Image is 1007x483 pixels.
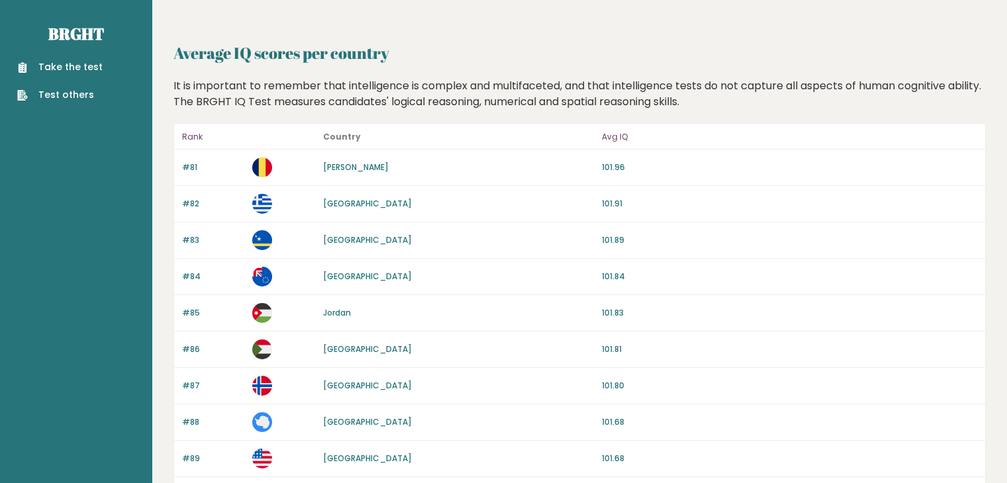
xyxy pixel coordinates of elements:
[252,230,272,250] img: cw.svg
[602,234,977,246] p: 101.89
[602,271,977,283] p: 101.84
[602,198,977,210] p: 101.91
[182,307,244,319] p: #85
[182,343,244,355] p: #86
[602,453,977,464] p: 101.68
[602,307,977,319] p: 101.83
[182,271,244,283] p: #84
[48,23,104,44] a: Brght
[323,131,361,142] b: Country
[173,41,986,65] h2: Average IQ scores per country
[323,161,389,173] a: [PERSON_NAME]
[323,453,412,464] a: [GEOGRAPHIC_DATA]
[252,449,272,468] img: us.svg
[182,161,244,173] p: #81
[252,376,272,396] img: bv.svg
[323,416,412,427] a: [GEOGRAPHIC_DATA]
[252,267,272,286] img: ck.svg
[182,453,244,464] p: #89
[17,88,103,102] a: Test others
[182,129,244,145] p: Rank
[323,234,412,245] a: [GEOGRAPHIC_DATA]
[323,380,412,391] a: [GEOGRAPHIC_DATA]
[252,194,272,214] img: gr.svg
[182,198,244,210] p: #82
[602,129,977,145] p: Avg IQ
[602,380,977,392] p: 101.80
[252,339,272,359] img: sd.svg
[252,412,272,432] img: aq.svg
[252,303,272,323] img: jo.svg
[182,380,244,392] p: #87
[252,157,272,177] img: td.svg
[182,416,244,428] p: #88
[602,343,977,355] p: 101.81
[602,161,977,173] p: 101.96
[323,271,412,282] a: [GEOGRAPHIC_DATA]
[602,416,977,428] p: 101.68
[169,78,991,110] div: It is important to remember that intelligence is complex and multifaceted, and that intelligence ...
[323,307,351,318] a: Jordan
[182,234,244,246] p: #83
[323,198,412,209] a: [GEOGRAPHIC_DATA]
[323,343,412,355] a: [GEOGRAPHIC_DATA]
[17,60,103,74] a: Take the test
